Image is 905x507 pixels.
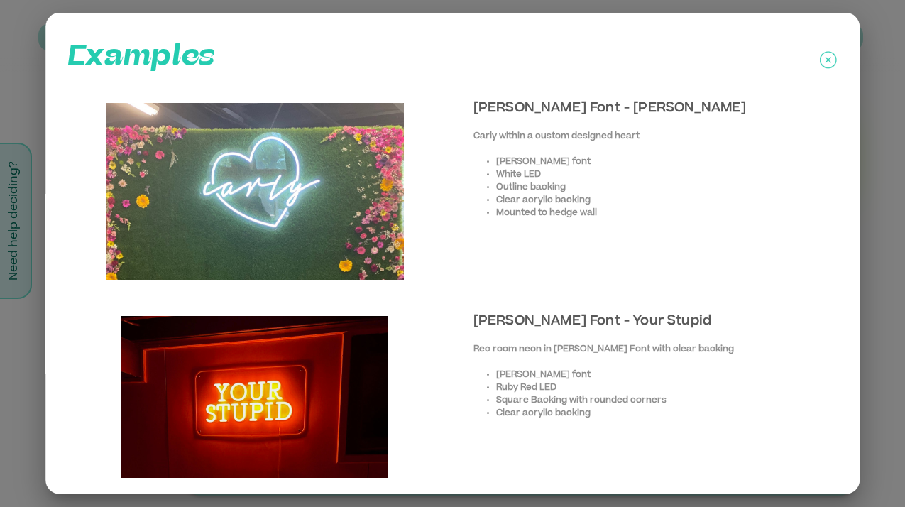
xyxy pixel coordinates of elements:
li: [PERSON_NAME] font [496,156,802,168]
img: Example [106,103,404,280]
span: Clear acrylic backing [496,409,591,418]
iframe: Chat Widget [834,439,905,507]
p: [PERSON_NAME] Font - [PERSON_NAME] [473,99,802,119]
li: Outline backing [496,181,802,194]
li: Clear acrylic backing [496,194,802,207]
span: Square Backing with rounded corners [496,396,667,405]
p: Examples [68,36,216,78]
li: White LED [496,168,802,181]
p: Carly within a custom designed heart [473,130,802,143]
span: [PERSON_NAME] font [496,371,591,379]
p: [PERSON_NAME] Font - Your Stupid [473,312,802,332]
li: Mounted to hedge wall [496,207,802,219]
span: Ruby Red LED [496,383,556,392]
p: Rec room neon in [PERSON_NAME] Font with clear backing [473,343,802,356]
img: Example [122,316,389,494]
